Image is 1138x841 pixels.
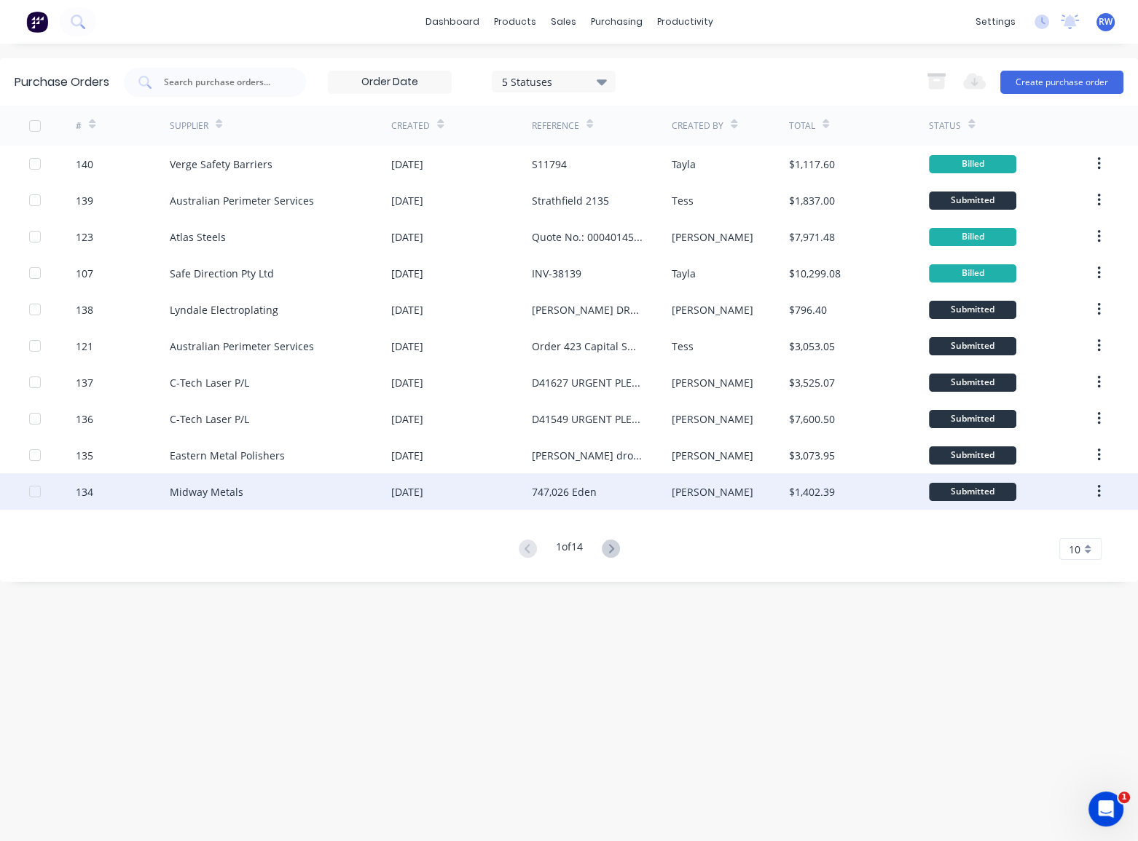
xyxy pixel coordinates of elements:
[76,484,93,500] div: 134
[789,411,835,427] div: $7,600.50
[929,228,1016,246] div: Billed
[929,446,1016,465] div: Submitted
[929,264,1016,283] div: Billed
[532,339,643,354] div: Order 423 Capital Smart Sandgate
[672,411,753,427] div: [PERSON_NAME]
[929,483,1016,501] div: Submitted
[391,193,423,208] div: [DATE]
[789,157,835,172] div: $1,117.60
[76,229,93,245] div: 123
[929,337,1016,355] div: Submitted
[532,375,643,390] div: D41627 URGENT PLEASE
[391,484,423,500] div: [DATE]
[170,302,278,317] div: Lyndale Electroplating
[76,193,93,208] div: 139
[170,339,314,354] div: Australian Perimeter Services
[170,448,285,463] div: Eastern Metal Polishers
[418,11,487,33] a: dashboard
[532,302,643,317] div: [PERSON_NAME] DROP OFF [DATE]
[672,484,753,500] div: [PERSON_NAME]
[929,301,1016,319] div: Submitted
[391,411,423,427] div: [DATE]
[76,119,82,133] div: #
[1099,15,1113,28] span: RW
[170,229,226,245] div: Atlas Steels
[1088,791,1123,826] iframe: Intercom live chat
[556,539,583,560] div: 1 of 14
[76,411,93,427] div: 136
[532,448,643,463] div: [PERSON_NAME] dropped off 10/10
[929,192,1016,210] div: Submitted
[789,375,835,390] div: $3,525.07
[672,119,723,133] div: Created By
[391,266,423,281] div: [DATE]
[789,448,835,463] div: $3,073.95
[170,411,249,427] div: C-Tech Laser P/L
[672,193,694,208] div: Tess
[502,74,606,89] div: 5 Statuses
[672,266,696,281] div: Tayla
[532,229,643,245] div: Quote No.: 00040145379ME
[789,339,835,354] div: $3,053.05
[1000,71,1123,94] button: Create purchase order
[487,11,544,33] div: products
[170,484,243,500] div: Midway Metals
[532,411,643,427] div: D41549 URGENT PLEASE
[76,266,93,281] div: 107
[1069,542,1080,557] span: 10
[672,448,753,463] div: [PERSON_NAME]
[672,375,753,390] div: [PERSON_NAME]
[532,119,579,133] div: Reference
[391,119,430,133] div: Created
[170,266,274,281] div: Safe Direction Pty Ltd
[391,375,423,390] div: [DATE]
[170,119,208,133] div: Supplier
[672,302,753,317] div: [PERSON_NAME]
[532,157,567,172] div: S11794
[789,193,835,208] div: $1,837.00
[929,374,1016,392] div: Submitted
[532,266,581,281] div: INV-38139
[76,339,93,354] div: 121
[391,157,423,172] div: [DATE]
[1118,791,1130,803] span: 1
[789,266,841,281] div: $10,299.08
[789,484,835,500] div: $1,402.39
[672,157,696,172] div: Tayla
[329,71,451,93] input: Order Date
[532,193,609,208] div: Strathfield 2135
[76,157,93,172] div: 140
[76,375,93,390] div: 137
[170,375,249,390] div: C-Tech Laser P/L
[26,11,48,33] img: Factory
[929,410,1016,428] div: Submitted
[15,74,109,91] div: Purchase Orders
[391,229,423,245] div: [DATE]
[76,302,93,317] div: 138
[672,339,694,354] div: Tess
[544,11,584,33] div: sales
[672,229,753,245] div: [PERSON_NAME]
[391,448,423,463] div: [DATE]
[929,119,961,133] div: Status
[162,75,283,90] input: Search purchase orders...
[789,119,815,133] div: Total
[789,302,827,317] div: $796.40
[170,157,272,172] div: Verge Safety Barriers
[76,448,93,463] div: 135
[968,11,1023,33] div: settings
[532,484,597,500] div: 747,026 Eden
[391,339,423,354] div: [DATE]
[650,11,721,33] div: productivity
[929,155,1016,173] div: Billed
[789,229,835,245] div: $7,971.48
[584,11,650,33] div: purchasing
[170,193,314,208] div: Australian Perimeter Services
[391,302,423,317] div: [DATE]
